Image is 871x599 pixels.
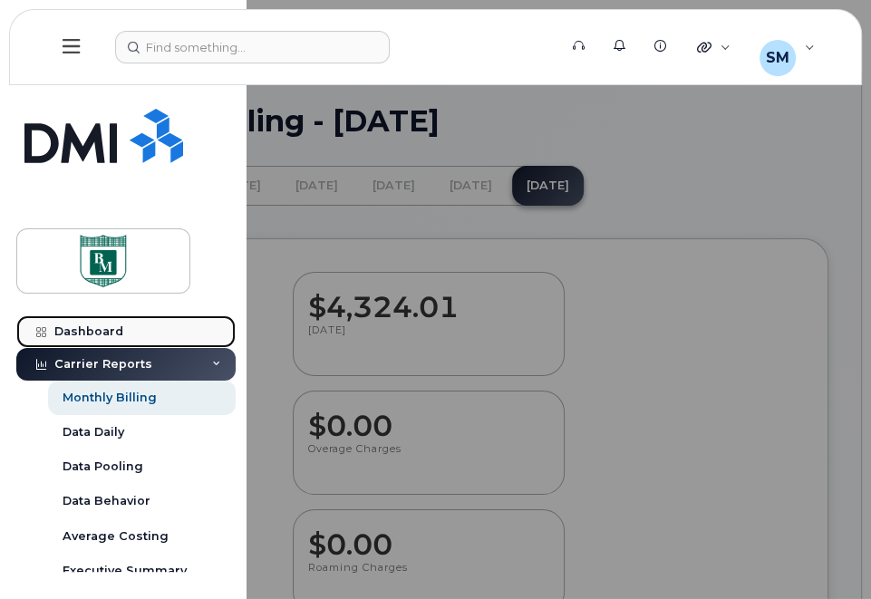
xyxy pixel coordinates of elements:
div: Executive Summary [63,563,187,579]
div: Dashboard [54,324,123,339]
a: Data Daily [48,415,236,449]
div: Carrier Reports [54,357,152,372]
a: Dashboard [16,315,236,348]
a: Data Pooling [48,449,236,484]
a: Average Costing [48,519,236,554]
img: Baird MacGregor Insurance Brokers LP [34,235,173,287]
div: Data Daily [63,424,124,440]
a: Executive Summary [48,554,236,588]
img: Simplex My-Serve [24,109,183,163]
div: Monthly Billing [63,390,157,406]
div: Data Behavior [63,493,150,509]
a: Baird MacGregor Insurance Brokers LP [16,228,190,294]
a: Monthly Billing [48,381,236,415]
div: Average Costing [63,528,169,545]
div: Data Pooling [63,459,143,475]
a: Data Behavior [48,484,236,518]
